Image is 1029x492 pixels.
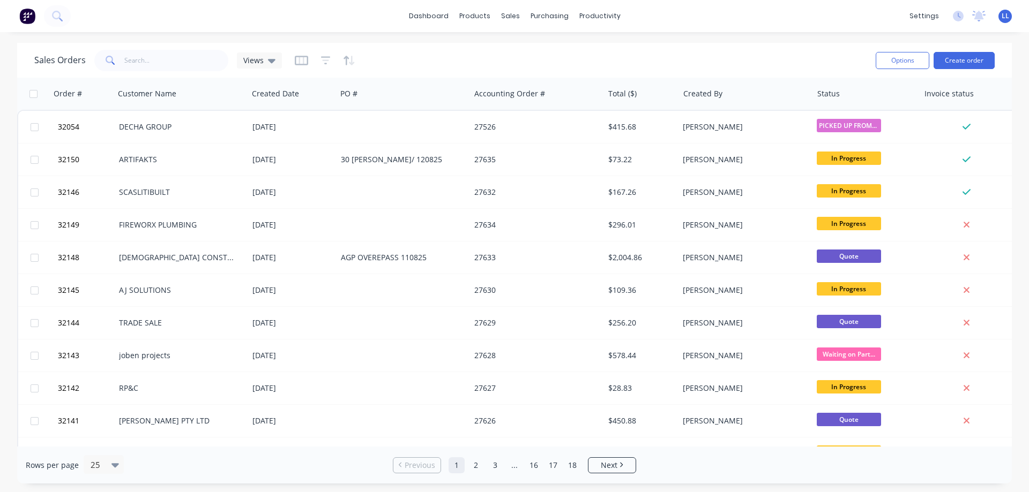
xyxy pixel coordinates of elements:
div: [PERSON_NAME] [683,187,802,198]
button: Create order [934,52,995,69]
div: ARTIFAKTS [119,154,238,165]
div: [DATE] [252,285,332,296]
div: 27632 [474,187,593,198]
div: Created Date [252,88,299,99]
div: 27635 [474,154,593,165]
div: 27626 [474,415,593,426]
span: 32148 [58,252,79,263]
button: 32137 [55,437,119,470]
div: Customer Name [118,88,176,99]
a: Next page [588,460,636,471]
div: purchasing [525,8,574,24]
span: 32145 [58,285,79,296]
span: 32141 [58,415,79,426]
div: RP&C [119,383,238,393]
div: Total ($) [608,88,637,99]
div: productivity [574,8,626,24]
span: LL [1002,11,1009,21]
div: $296.01 [608,219,671,230]
button: 32144 [55,307,119,339]
div: $415.68 [608,122,671,132]
div: DECHA GROUP [119,122,238,132]
div: 27627 [474,383,593,393]
a: Page 16 [526,457,542,473]
span: 32146 [58,187,79,198]
div: 27629 [474,317,593,328]
span: 32143 [58,350,79,361]
span: Previous [405,460,435,471]
a: Page 17 [545,457,561,473]
input: Search... [124,50,229,71]
span: In Progress [817,445,881,459]
a: Page 18 [564,457,580,473]
div: 27628 [474,350,593,361]
span: 32149 [58,219,79,230]
button: Options [876,52,929,69]
div: Accounting Order # [474,88,545,99]
div: $256.20 [608,317,671,328]
span: Quote [817,249,881,263]
span: Quote [817,413,881,426]
div: 27634 [474,219,593,230]
div: $578.44 [608,350,671,361]
div: 27633 [474,252,593,263]
div: Created By [683,88,722,99]
div: SCASLITIBUILT [119,187,238,198]
div: [DEMOGRAPHIC_DATA] CONSTRUCTIONS [119,252,238,263]
div: 27526 [474,122,593,132]
a: Previous page [393,460,441,471]
a: Page 2 [468,457,484,473]
ul: Pagination [389,457,640,473]
a: Page 1 is your current page [449,457,465,473]
button: 32054 [55,111,119,143]
span: 32150 [58,154,79,165]
a: Jump forward [506,457,523,473]
span: In Progress [817,184,881,198]
button: 32150 [55,143,119,176]
a: Page 3 [487,457,503,473]
span: Rows per page [26,460,79,471]
button: 32146 [55,176,119,208]
div: [PERSON_NAME] [683,415,802,426]
div: settings [904,8,944,24]
div: Order # [54,88,82,99]
button: 32149 [55,209,119,241]
button: 32141 [55,405,119,437]
span: 32144 [58,317,79,328]
div: [PERSON_NAME] PTY LTD [119,415,238,426]
button: 32143 [55,339,119,372]
img: Factory [19,8,35,24]
div: [PERSON_NAME] [683,383,802,393]
button: 32145 [55,274,119,306]
div: AGP OVEREPASS 110825 [341,252,460,263]
h1: Sales Orders [34,55,86,65]
div: [DATE] [252,415,332,426]
div: [PERSON_NAME] [683,122,802,132]
div: [DATE] [252,219,332,230]
span: Waiting on Part... [817,347,881,361]
div: $28.83 [608,383,671,393]
a: dashboard [404,8,454,24]
div: Status [817,88,840,99]
div: AJ SOLUTIONS [119,285,238,296]
div: $450.88 [608,415,671,426]
div: [DATE] [252,122,332,132]
div: $109.36 [608,285,671,296]
div: [DATE] [252,350,332,361]
span: In Progress [817,380,881,393]
div: [PERSON_NAME] [683,317,802,328]
span: Next [601,460,617,471]
div: 30 [PERSON_NAME]/ 120825 [341,154,460,165]
span: 32142 [58,383,79,393]
span: PICKED UP FROM ... [817,119,881,132]
div: FIREWORX PLUMBING [119,219,238,230]
div: [DATE] [252,187,332,198]
div: Invoice status [924,88,974,99]
div: [DATE] [252,383,332,393]
span: In Progress [817,282,881,296]
div: [PERSON_NAME] [683,154,802,165]
span: In Progress [817,217,881,230]
span: 32054 [58,122,79,132]
span: Views [243,55,264,66]
div: [DATE] [252,252,332,263]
